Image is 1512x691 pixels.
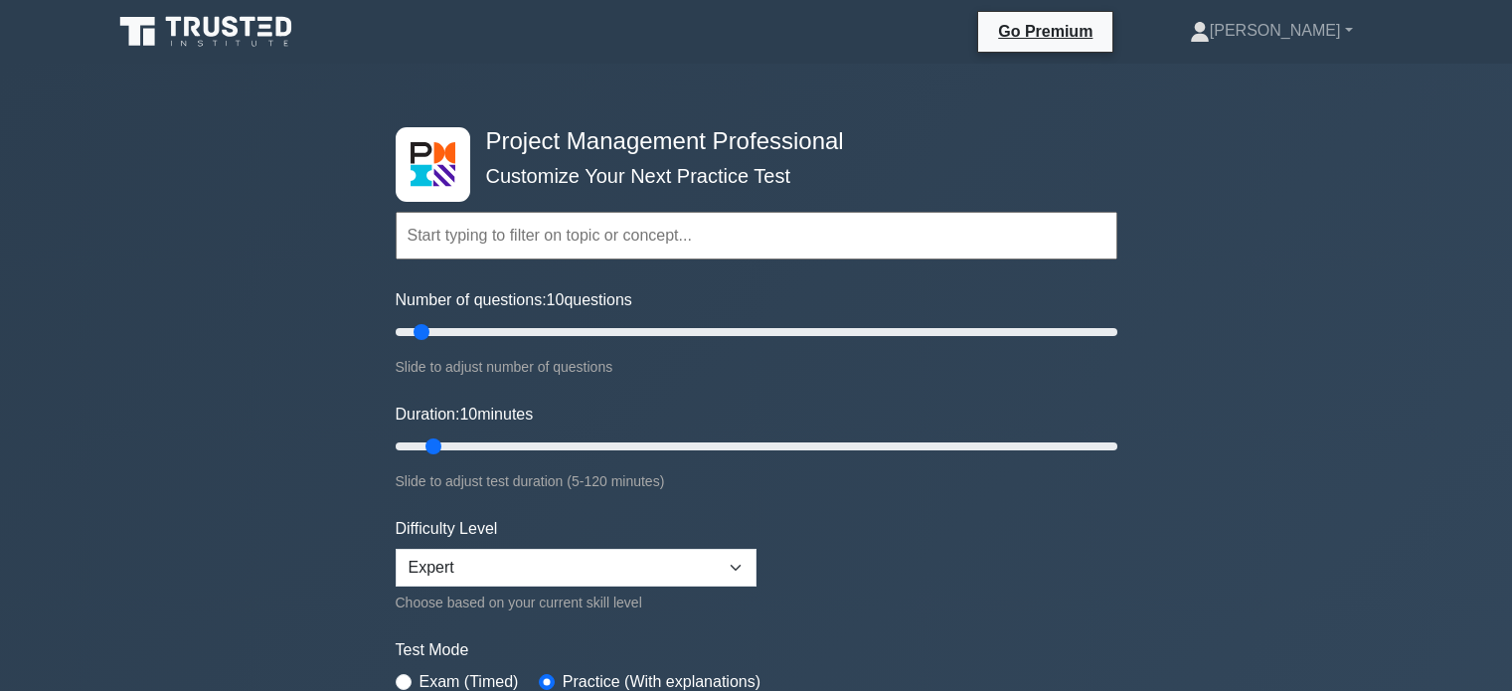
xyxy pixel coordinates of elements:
[396,517,498,541] label: Difficulty Level
[396,591,756,614] div: Choose based on your current skill level
[396,212,1117,259] input: Start typing to filter on topic or concept...
[986,19,1104,44] a: Go Premium
[547,291,565,308] span: 10
[459,406,477,423] span: 10
[396,288,632,312] label: Number of questions: questions
[396,469,1117,493] div: Slide to adjust test duration (5-120 minutes)
[1142,11,1401,51] a: [PERSON_NAME]
[396,638,1117,662] label: Test Mode
[396,355,1117,379] div: Slide to adjust number of questions
[396,403,534,427] label: Duration: minutes
[478,127,1020,156] h4: Project Management Professional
